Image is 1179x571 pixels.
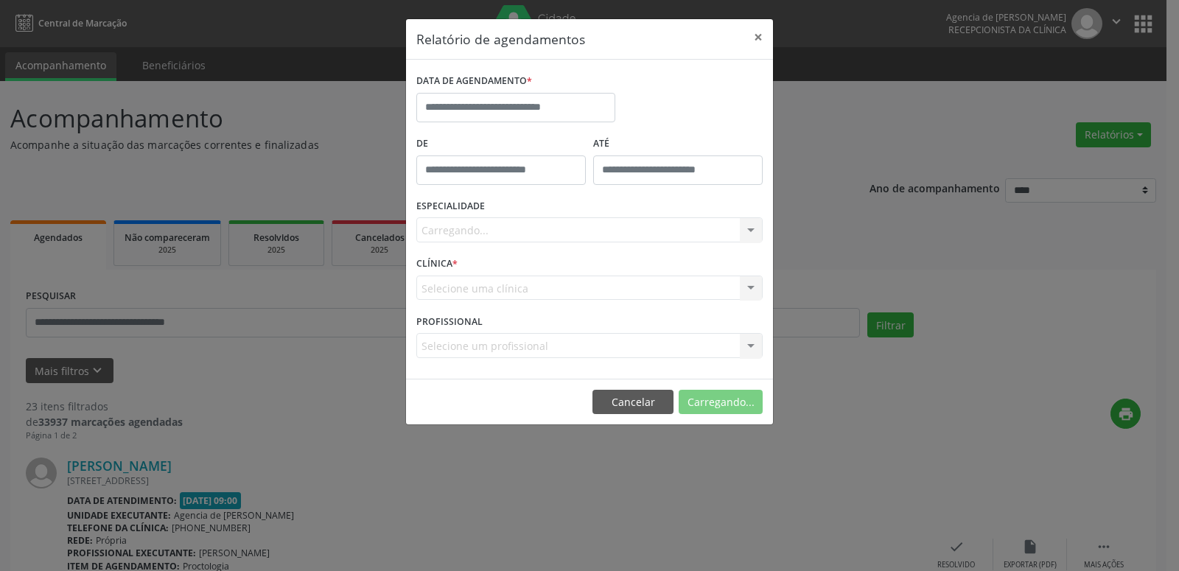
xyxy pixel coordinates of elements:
[416,29,585,49] h5: Relatório de agendamentos
[593,133,763,155] label: ATÉ
[744,19,773,55] button: Close
[416,195,485,218] label: ESPECIALIDADE
[416,70,532,93] label: DATA DE AGENDAMENTO
[592,390,674,415] button: Cancelar
[416,253,458,276] label: CLÍNICA
[416,310,483,333] label: PROFISSIONAL
[416,133,586,155] label: De
[679,390,763,415] button: Carregando...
